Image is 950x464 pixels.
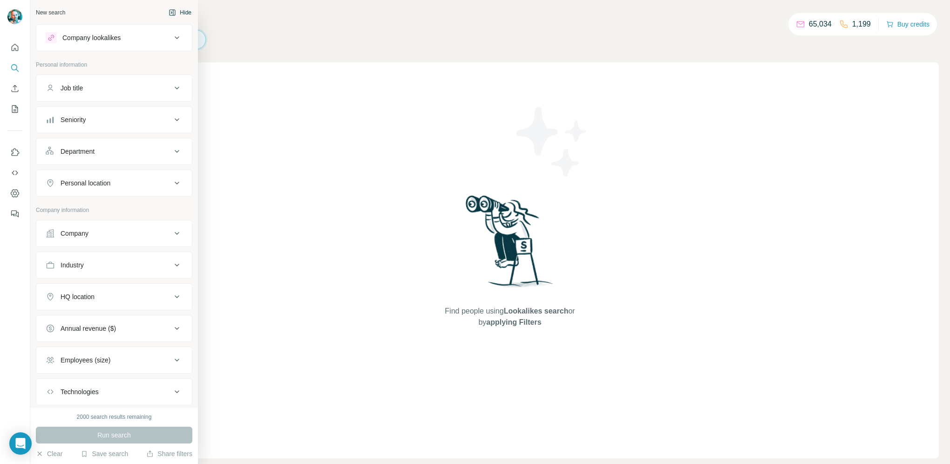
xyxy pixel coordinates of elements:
button: Use Surfe on LinkedIn [7,144,22,161]
div: Company lookalikes [62,33,121,42]
button: Use Surfe API [7,164,22,181]
span: applying Filters [486,318,541,326]
div: Industry [61,260,84,270]
div: Personal location [61,178,110,188]
div: Employees (size) [61,355,110,365]
button: Seniority [36,109,192,131]
div: HQ location [61,292,95,301]
p: Company information [36,206,192,214]
div: Department [61,147,95,156]
div: Annual revenue ($) [61,324,116,333]
div: 2000 search results remaining [77,413,152,421]
span: Lookalikes search [504,307,569,315]
img: Avatar [7,9,22,24]
button: Hide [162,6,198,20]
button: HQ location [36,286,192,308]
button: Save search [81,449,128,458]
button: Personal location [36,172,192,194]
button: Industry [36,254,192,276]
div: Technologies [61,387,99,396]
p: 65,034 [809,19,832,30]
button: Job title [36,77,192,99]
span: Find people using or by [435,306,584,328]
button: Feedback [7,205,22,222]
div: New search [36,8,65,17]
button: Search [7,60,22,76]
button: Technologies [36,381,192,403]
div: Open Intercom Messenger [9,432,32,455]
div: Seniority [61,115,86,124]
button: Buy credits [886,18,930,31]
img: Surfe Illustration - Stars [510,100,594,184]
button: Annual revenue ($) [36,317,192,340]
button: My lists [7,101,22,117]
button: Company [36,222,192,245]
button: Share filters [146,449,192,458]
div: Company [61,229,88,238]
h4: Search [81,11,939,24]
button: Company lookalikes [36,27,192,49]
img: Surfe Illustration - Woman searching with binoculars [461,193,558,297]
p: 1,199 [852,19,871,30]
button: Enrich CSV [7,80,22,97]
p: Personal information [36,61,192,69]
button: Quick start [7,39,22,56]
button: Employees (size) [36,349,192,371]
button: Department [36,140,192,163]
button: Clear [36,449,62,458]
button: Dashboard [7,185,22,202]
div: Job title [61,83,83,93]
